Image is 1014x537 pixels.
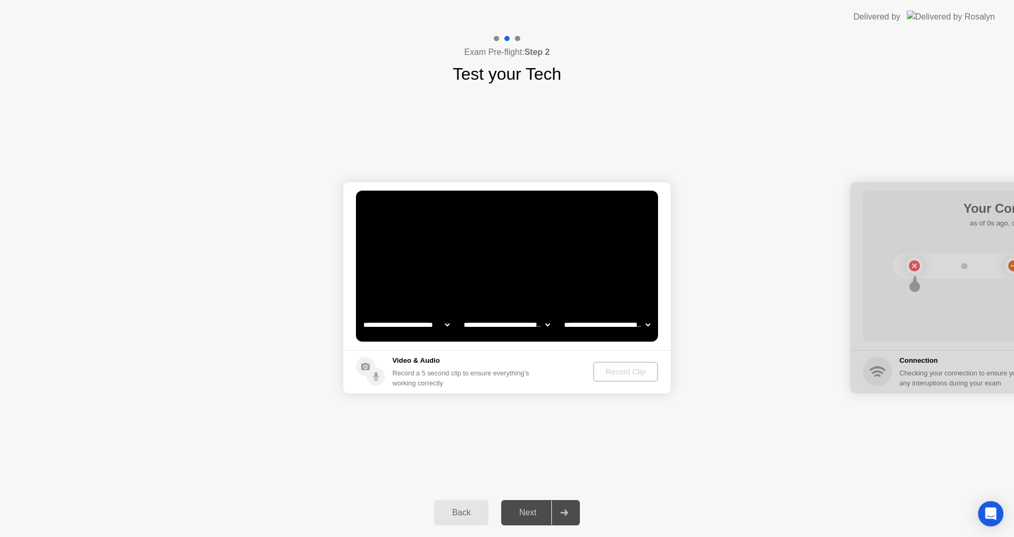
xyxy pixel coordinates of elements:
div: Open Intercom Messenger [978,501,1003,526]
h4: Exam Pre-flight: [464,46,550,59]
div: Record Clip [597,368,654,376]
div: Delivered by [853,11,900,23]
button: Record Clip [593,362,658,382]
div: Next [504,508,551,517]
button: Back [434,500,489,525]
img: Delivered by Rosalyn [907,11,995,23]
h5: Video & Audio [392,355,533,366]
div: Back [437,508,485,517]
select: Available microphones [562,314,652,335]
h1: Test your Tech [453,61,561,87]
b: Step 2 [524,48,550,56]
div: Record a 5 second clip to ensure everything’s working correctly [392,368,533,388]
select: Available speakers [462,314,552,335]
select: Available cameras [361,314,452,335]
button: Next [501,500,580,525]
